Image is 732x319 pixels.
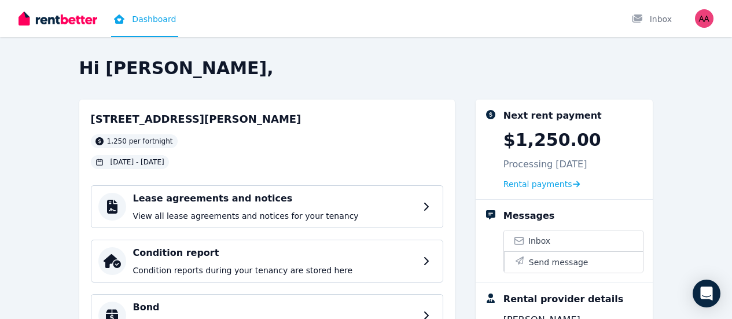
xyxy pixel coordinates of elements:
[693,280,720,307] div: Open Intercom Messenger
[503,292,623,306] div: Rental provider details
[111,157,164,167] span: [DATE] - [DATE]
[504,230,643,251] a: Inbox
[107,137,173,146] span: 1,250 per fortnight
[503,209,554,223] div: Messages
[19,10,97,27] img: RentBetter
[133,246,416,260] h4: Condition report
[79,58,653,79] h2: Hi [PERSON_NAME],
[133,265,416,276] p: Condition reports during your tenancy are stored here
[503,178,572,190] span: Rental payments
[503,178,580,190] a: Rental payments
[133,300,416,314] h4: Bond
[631,13,672,25] div: Inbox
[503,157,587,171] p: Processing [DATE]
[695,9,713,28] img: Ali Abbas
[529,256,588,268] span: Send message
[504,251,643,273] button: Send message
[528,235,550,247] span: Inbox
[133,192,416,206] h4: Lease agreements and notices
[133,210,416,222] p: View all lease agreements and notices for your tenancy
[503,109,602,123] div: Next rent payment
[91,111,301,127] h2: [STREET_ADDRESS][PERSON_NAME]
[503,130,601,151] p: $1,250.00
